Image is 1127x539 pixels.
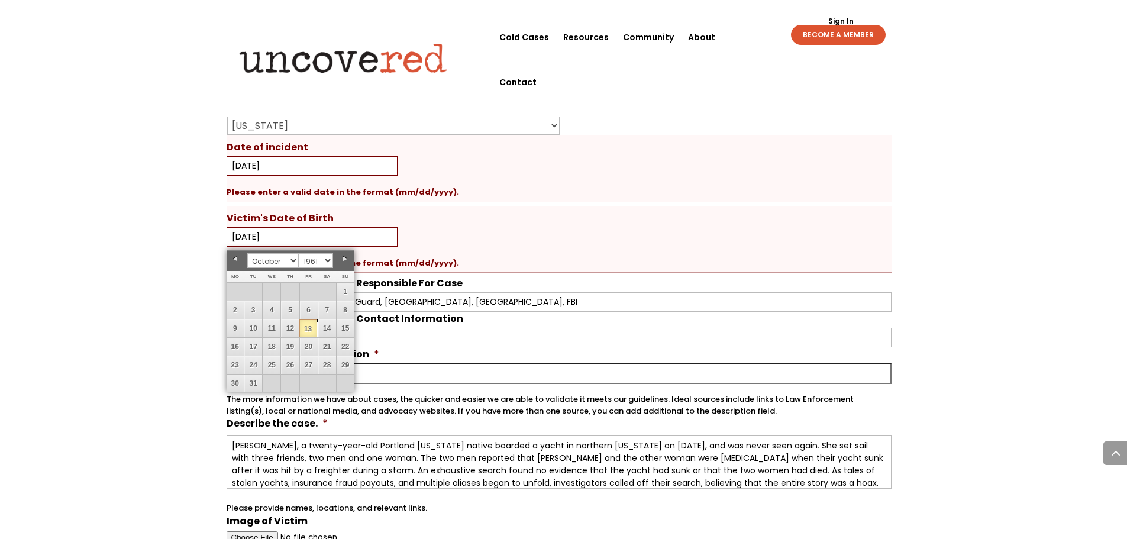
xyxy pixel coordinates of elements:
input: mm/dd/yyyy [227,156,398,176]
label: Date of incident [227,141,308,154]
a: 14 [318,319,336,337]
a: 27 [300,356,318,374]
a: 3 [244,301,262,319]
a: 17 [244,338,262,356]
a: 12 [281,319,299,337]
a: Resources [563,15,609,60]
label: Victim's Date of Birth [227,212,334,225]
a: About [688,15,715,60]
div: Please enter a valid date in the format (mm/dd/yyyy). [227,248,882,269]
span: Friday [305,274,312,279]
a: 15 [337,319,354,337]
a: 8 [337,301,354,319]
a: 10 [244,319,262,337]
a: 18 [263,338,280,356]
a: 11 [263,319,280,337]
a: Contact [499,60,537,105]
span: Monday [231,274,239,279]
textarea: [PERSON_NAME], a twenty-year-old Portland [US_STATE] native boarded a yacht in northern [US_STATE... [227,435,892,489]
a: Community [623,15,674,60]
a: 1 [337,283,354,301]
a: 9 [227,319,244,337]
label: Describe the case. [227,418,328,430]
a: Cold Cases [499,15,549,60]
label: Image of Victim [227,515,308,528]
div: Please provide names, locations, and relevant links. [227,493,892,514]
a: 21 [318,338,336,356]
a: BECOME A MEMBER [791,25,886,45]
a: 13 [299,319,317,337]
a: 29 [337,356,354,374]
select: Select year [299,253,333,268]
span: Thursday [287,274,293,279]
img: Uncovered logo [230,35,457,81]
a: 23 [227,356,244,374]
a: 16 [227,338,244,356]
a: Next [337,250,354,268]
a: 30 [227,375,244,392]
a: Sign In [822,18,860,25]
span: Sunday [342,274,348,279]
input: https:// [227,363,892,384]
a: 20 [300,338,318,356]
a: 24 [244,356,262,374]
div: The more information we have about cases, the quicker and easier we are able to validate it meets... [227,384,892,417]
a: Previous [227,250,244,268]
a: 2 [227,301,244,319]
a: 7 [318,301,336,319]
a: 25 [263,356,280,374]
a: 5 [281,301,299,319]
a: 28 [318,356,336,374]
label: In what state did this occur? [227,102,380,114]
a: 26 [281,356,299,374]
a: 19 [281,338,299,356]
a: 4 [263,301,280,319]
select: Select month [247,253,298,268]
span: Wednesday [268,274,276,279]
span: Tuesday [250,274,257,279]
input: mm/dd/yyyy [227,227,398,247]
a: 22 [337,338,354,356]
div: Please enter a valid date in the format (mm/dd/yyyy). [227,177,882,198]
span: Saturday [324,274,330,279]
a: 31 [244,375,262,392]
a: 6 [300,301,318,319]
